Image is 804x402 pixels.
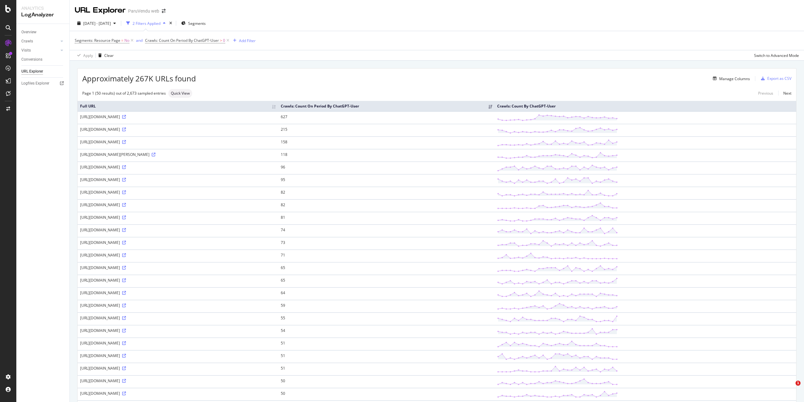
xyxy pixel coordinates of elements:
[171,91,190,95] span: Quick View
[75,18,118,28] button: [DATE] - [DATE]
[21,11,64,19] div: LogAnalyzer
[104,53,114,58] div: Clear
[278,287,495,300] td: 64
[278,149,495,162] td: 118
[796,381,801,386] span: 1
[80,127,276,132] div: [URL][DOMAIN_NAME]
[220,38,222,43] span: >
[21,80,49,87] div: Logfiles Explorer
[75,5,126,16] div: URL Explorer
[752,50,799,60] button: Switch to Advanced Mode
[80,177,276,182] div: [URL][DOMAIN_NAME]
[778,89,791,98] a: Next
[80,252,276,258] div: [URL][DOMAIN_NAME]
[80,391,276,396] div: [URL][DOMAIN_NAME]
[80,190,276,195] div: [URL][DOMAIN_NAME]
[278,338,495,350] td: 51
[80,290,276,295] div: [URL][DOMAIN_NAME]
[21,47,59,54] a: Visits
[168,89,192,98] div: neutral label
[278,237,495,250] td: 73
[124,18,168,28] button: 2 Filters Applied
[278,111,495,124] td: 627
[80,366,276,371] div: [URL][DOMAIN_NAME]
[80,139,276,145] div: [URL][DOMAIN_NAME]
[145,38,219,43] span: Crawls: Count On Period By ChatGPT-User
[767,76,791,81] div: Export as CSV
[21,29,36,36] div: Overview
[78,101,278,111] th: Full URL: activate to sort column ascending
[80,114,276,119] div: [URL][DOMAIN_NAME]
[231,37,256,44] button: Add Filter
[21,5,64,11] div: Analytics
[21,56,65,63] a: Conversions
[239,38,256,43] div: Add Filter
[758,74,791,84] button: Export as CSV
[136,37,143,43] button: and
[278,350,495,363] td: 51
[278,136,495,149] td: 158
[80,340,276,346] div: [URL][DOMAIN_NAME]
[278,224,495,237] td: 74
[21,47,31,54] div: Visits
[83,53,93,58] div: Apply
[21,56,42,63] div: Conversions
[124,36,129,45] span: No
[21,80,65,87] a: Logfiles Explorer
[128,8,159,14] div: ParuVendu web
[80,215,276,220] div: [URL][DOMAIN_NAME]
[80,164,276,170] div: [URL][DOMAIN_NAME]
[80,353,276,358] div: [URL][DOMAIN_NAME]
[21,38,59,45] a: Crawls
[121,38,123,43] span: =
[783,381,798,396] iframe: Intercom live chat
[80,378,276,383] div: [URL][DOMAIN_NAME]
[80,152,276,157] div: [URL][DOMAIN_NAME][PERSON_NAME]
[278,250,495,262] td: 71
[223,36,225,45] span: 0
[719,76,750,81] div: Manage Columns
[179,18,208,28] button: Segments
[80,278,276,283] div: [URL][DOMAIN_NAME]
[168,20,173,26] div: times
[278,199,495,212] td: 82
[75,50,93,60] button: Apply
[188,21,206,26] span: Segments
[278,101,495,111] th: Crawls: Count On Period By ChatGPT-User: activate to sort column ascending
[136,38,143,43] div: and
[278,262,495,275] td: 65
[278,275,495,287] td: 65
[278,300,495,312] td: 59
[80,328,276,333] div: [URL][DOMAIN_NAME]
[80,303,276,308] div: [URL][DOMAIN_NAME]
[80,240,276,245] div: [URL][DOMAIN_NAME]
[278,212,495,224] td: 81
[754,53,799,58] div: Switch to Advanced Mode
[96,50,114,60] button: Clear
[162,9,166,13] div: arrow-right-arrow-left
[80,202,276,207] div: [URL][DOMAIN_NAME]
[21,68,65,75] a: URL Explorer
[278,363,495,375] td: 51
[82,73,196,84] span: Approximately 267K URLs found
[278,312,495,325] td: 55
[278,388,495,400] td: 50
[21,68,43,75] div: URL Explorer
[278,162,495,174] td: 96
[80,265,276,270] div: [URL][DOMAIN_NAME]
[80,315,276,321] div: [URL][DOMAIN_NAME]
[710,75,750,82] button: Manage Columns
[278,325,495,338] td: 54
[83,21,111,26] span: [DATE] - [DATE]
[75,38,120,43] span: Segments: Resource Page
[21,38,33,45] div: Crawls
[278,187,495,199] td: 82
[278,124,495,136] td: 215
[278,174,495,187] td: 95
[495,101,796,111] th: Crawls: Count By ChatGPT-User
[80,227,276,233] div: [URL][DOMAIN_NAME]
[278,375,495,388] td: 50
[82,91,166,96] div: Page 1 (50 results) out of 2,673 sampled entries
[21,29,65,36] a: Overview
[133,21,160,26] div: 2 Filters Applied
